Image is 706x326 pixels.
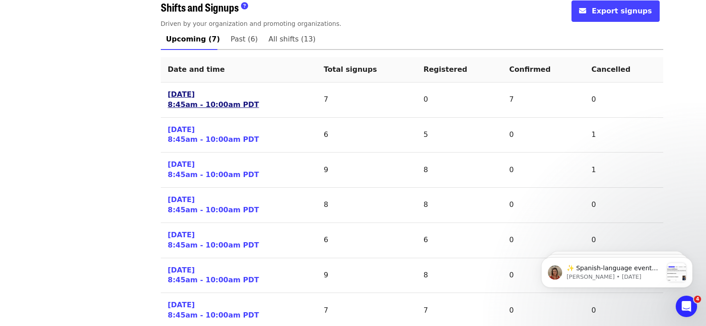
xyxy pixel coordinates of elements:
td: 0 [502,188,584,223]
td: 0 [584,188,663,223]
td: 6 [416,223,502,258]
span: Past (6) [231,33,258,45]
span: All shifts (13) [269,33,316,45]
a: All shifts (13) [263,29,321,50]
td: 0 [502,223,584,258]
a: Upcoming (7) [161,29,225,50]
td: 1 [584,118,663,153]
td: 8 [416,258,502,293]
span: Confirmed [509,65,551,74]
a: Past (6) [225,29,263,50]
span: Date and time [168,65,225,74]
td: 1 [584,153,663,188]
td: 0 [502,118,584,153]
span: Upcoming (7) [166,33,220,45]
span: Cancelled [592,65,631,74]
span: Driven by your organization and promoting organizations. [161,20,342,27]
iframe: Intercom notifications message [528,239,706,302]
span: 4 [694,296,701,303]
span: Registered [424,65,467,74]
td: 8 [317,188,416,223]
a: [DATE]8:45am - 10:00am PDT [168,195,259,215]
td: 0 [584,83,663,118]
td: 0 [502,258,584,293]
td: 9 [317,153,416,188]
a: [DATE]8:45am - 10:00am PDT [168,265,259,286]
td: 7 [502,83,584,118]
a: [DATE]8:45am - 10:00am PDT [168,300,259,321]
td: 0 [584,223,663,258]
a: [DATE]8:45am - 10:00am PDT [168,160,259,180]
td: 6 [317,223,416,258]
td: 5 [416,118,502,153]
button: envelope iconExport signups [571,0,659,22]
td: 6 [317,118,416,153]
iframe: Intercom live chat [676,296,697,317]
span: Total signups [324,65,377,74]
td: 0 [502,153,584,188]
td: 0 [416,83,502,118]
td: 8 [416,153,502,188]
a: [DATE]8:45am - 10:00am PDT [168,230,259,251]
i: envelope icon [579,7,586,15]
i: question-circle icon [241,2,248,10]
td: 8 [416,188,502,223]
a: [DATE]8:45am - 10:00am PDT [168,125,259,145]
td: 7 [317,83,416,118]
td: 9 [317,258,416,293]
a: [DATE]8:45am - 10:00am PDT [168,90,259,110]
